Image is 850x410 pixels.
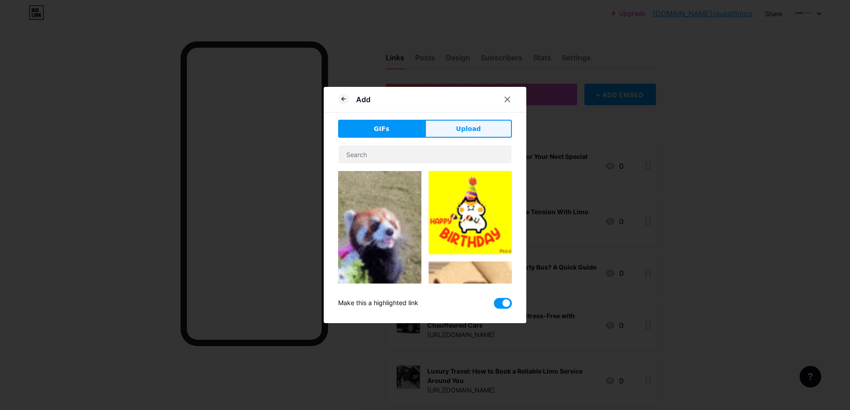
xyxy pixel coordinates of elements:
button: Upload [425,120,512,138]
div: Make this a highlighted link [338,298,418,309]
input: Search [339,145,511,163]
span: GIFs [374,124,389,134]
div: Add [356,94,371,105]
img: Gihpy [429,171,512,254]
button: GIFs [338,120,425,138]
img: Gihpy [338,171,421,320]
span: Upload [456,124,481,134]
img: Gihpy [429,261,512,410]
